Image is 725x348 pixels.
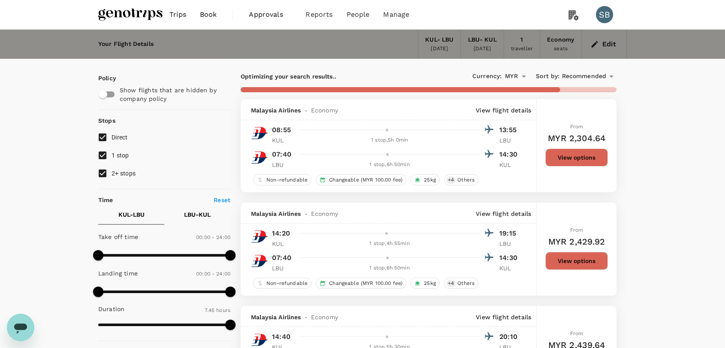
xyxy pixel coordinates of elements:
[98,5,163,24] img: Genotrips - ALL
[98,39,154,49] div: Your Flight Details
[454,176,478,184] span: Others
[263,280,311,287] span: Non-refundable
[251,228,268,245] img: MH
[253,278,311,289] div: Non-refundable
[554,45,568,53] div: seats
[420,280,439,287] span: 25kg
[98,305,124,313] p: Duration
[316,278,406,289] div: Changeable (MYR 100.00 fee)
[316,174,406,185] div: Changeable (MYR 100.00 fee)
[476,209,531,218] p: View flight details
[570,124,583,130] span: From
[112,152,129,159] span: 1 stop
[518,70,530,82] button: Open
[305,9,332,20] span: Reports
[311,209,338,218] span: Economy
[299,136,480,145] div: 1 stop , 5h 0min
[251,149,268,166] img: MH
[196,234,230,240] span: 00:00 - 24:00
[411,174,440,185] div: 25kg
[272,149,291,160] p: 07:40
[346,9,369,20] span: People
[184,210,211,219] p: LBU - KUL
[112,170,136,177] span: 2+ stops
[7,314,34,341] iframe: Button to launch messaging window
[511,45,533,53] div: traveller
[311,313,338,321] span: Economy
[272,160,293,169] p: LBU
[499,253,521,263] p: 14:30
[272,253,291,263] p: 07:40
[589,37,619,51] button: Edit
[253,174,311,185] div: Non-refundable
[169,9,186,20] span: Trips
[499,125,521,135] p: 13:55
[499,136,521,145] p: LBU
[98,233,138,241] p: Take off time
[200,9,217,20] span: Book
[548,235,605,248] h6: MYR 2,429.92
[301,209,311,218] span: -
[272,332,290,342] p: 14:40
[476,106,531,115] p: View flight details
[120,86,224,103] p: Show flights that are hidden by company policy
[299,160,480,169] div: 1 stop , 6h 50min
[420,176,439,184] span: 25kg
[272,264,293,272] p: LBU
[98,74,106,82] p: Policy
[272,228,290,239] p: 14:20
[251,209,301,218] span: Malaysia Airlines
[545,148,608,166] button: View options
[272,136,293,145] p: KUL
[98,117,115,124] strong: Stops
[251,124,268,142] img: MH
[499,160,521,169] p: KUL
[596,6,613,23] div: SB
[112,134,128,141] span: Direct
[326,280,406,287] span: Changeable (MYR 100.00 fee)
[468,35,496,45] div: LBU - KUL
[98,196,113,204] p: Time
[547,35,574,45] div: Economy
[205,307,231,313] span: 7.45 hours
[196,271,230,277] span: 00:00 - 24:00
[545,252,608,270] button: View options
[562,72,606,81] span: Recommended
[98,269,138,278] p: Landing time
[446,280,456,287] span: + 4
[272,239,293,248] p: KUL
[263,176,311,184] span: Non-refundable
[251,313,301,321] span: Malaysia Airlines
[431,45,448,53] div: [DATE]
[272,125,291,135] p: 08:55
[251,252,268,269] img: MH
[299,239,480,248] div: 1 stop , 4h 55min
[474,45,491,53] div: [DATE]
[499,228,521,239] p: 19:15
[301,106,311,115] span: -
[476,313,531,321] p: View flight details
[301,313,311,321] span: -
[214,196,230,204] p: Reset
[444,278,478,289] div: +4Others
[118,210,145,219] p: KUL - LBU
[570,330,583,336] span: From
[499,332,521,342] p: 20:10
[548,131,605,145] h6: MYR 2,304.64
[311,106,338,115] span: Economy
[299,264,480,272] div: 1 stop , 6h 50min
[241,72,429,81] p: Optimizing your search results..
[383,9,409,20] span: Manage
[326,176,406,184] span: Changeable (MYR 100.00 fee)
[499,149,521,160] p: 14:30
[444,174,478,185] div: +4Others
[536,72,559,81] span: Sort by :
[454,280,478,287] span: Others
[446,176,456,184] span: + 4
[251,106,301,115] span: Malaysia Airlines
[425,35,453,45] div: KUL - LBU
[472,72,501,81] span: Currency :
[249,9,292,20] span: Approvals
[570,227,583,233] span: From
[499,264,521,272] p: KUL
